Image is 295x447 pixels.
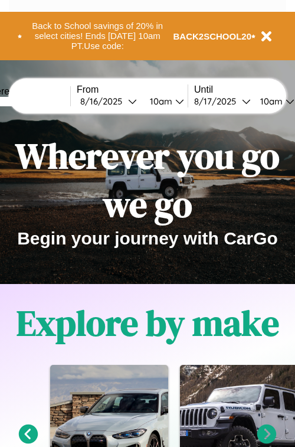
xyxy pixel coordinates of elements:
div: 8 / 17 / 2025 [194,96,242,107]
h1: Explore by make [17,299,279,347]
div: 10am [144,96,175,107]
button: 10am [140,95,188,107]
label: From [77,84,188,95]
b: BACK2SCHOOL20 [173,31,252,41]
div: 10am [254,96,286,107]
button: Back to School savings of 20% in select cities! Ends [DATE] 10am PT.Use code: [22,18,173,54]
button: 8/16/2025 [77,95,140,107]
div: 8 / 16 / 2025 [80,96,128,107]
